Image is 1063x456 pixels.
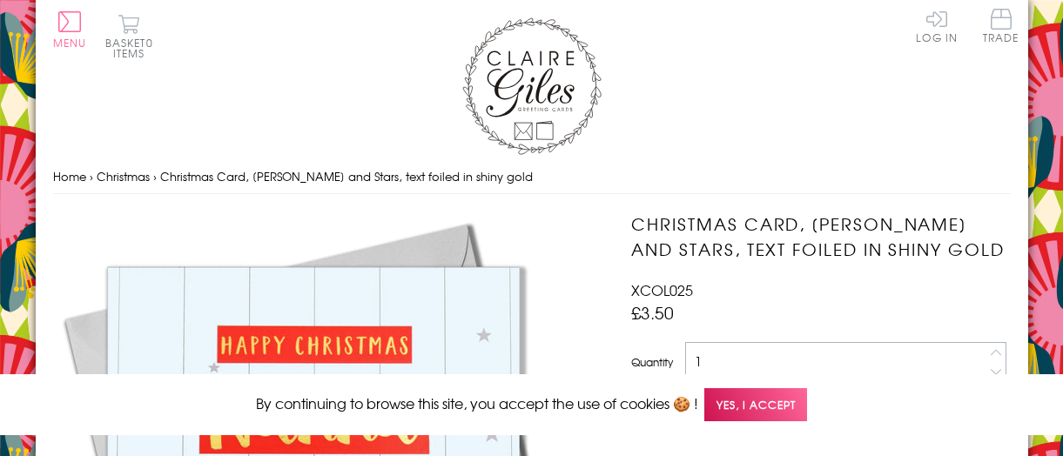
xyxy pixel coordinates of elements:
nav: breadcrumbs [53,159,1011,195]
label: Quantity [631,354,673,370]
span: Yes, I accept [704,388,807,422]
button: Menu [53,11,87,48]
span: Christmas Card, [PERSON_NAME] and Stars, text foiled in shiny gold [160,168,533,184]
a: Home [53,168,86,184]
img: Claire Giles Greetings Cards [462,17,602,155]
a: Log In [916,9,958,43]
span: › [153,168,157,184]
h1: Christmas Card, [PERSON_NAME] and Stars, text foiled in shiny gold [631,211,1010,262]
span: XCOL025 [631,279,693,300]
span: £3.50 [631,300,674,325]
button: Basket0 items [105,14,153,58]
a: Trade [983,9,1019,46]
a: Christmas [97,168,150,184]
span: Trade [983,9,1019,43]
span: 0 items [113,35,153,61]
span: Menu [53,35,87,50]
span: › [90,168,93,184]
